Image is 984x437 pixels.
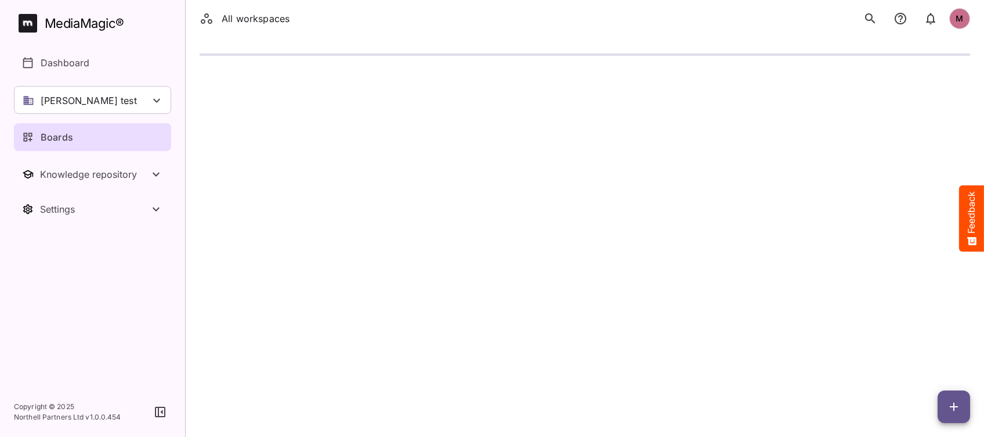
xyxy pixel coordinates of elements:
nav: Knowledge repository [14,160,171,188]
button: notifications [889,7,912,30]
a: Boards [14,123,171,151]
nav: Settings [14,195,171,223]
div: M [949,8,970,29]
button: Feedback [959,185,984,252]
div: Settings [40,203,149,215]
button: Toggle Knowledge repository [14,160,171,188]
div: MediaMagic ® [45,14,124,33]
a: MediaMagic® [19,14,171,33]
p: Copyright © 2025 [14,402,121,412]
button: search [859,7,882,30]
p: [PERSON_NAME] test [41,94,137,108]
button: Toggle Settings [14,195,171,223]
button: notifications [919,7,942,30]
p: Boards [41,130,73,144]
p: Dashboard [41,56,89,70]
p: Northell Partners Ltd v 1.0.0.454 [14,412,121,422]
div: Knowledge repository [40,169,149,180]
a: Dashboard [14,49,171,77]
